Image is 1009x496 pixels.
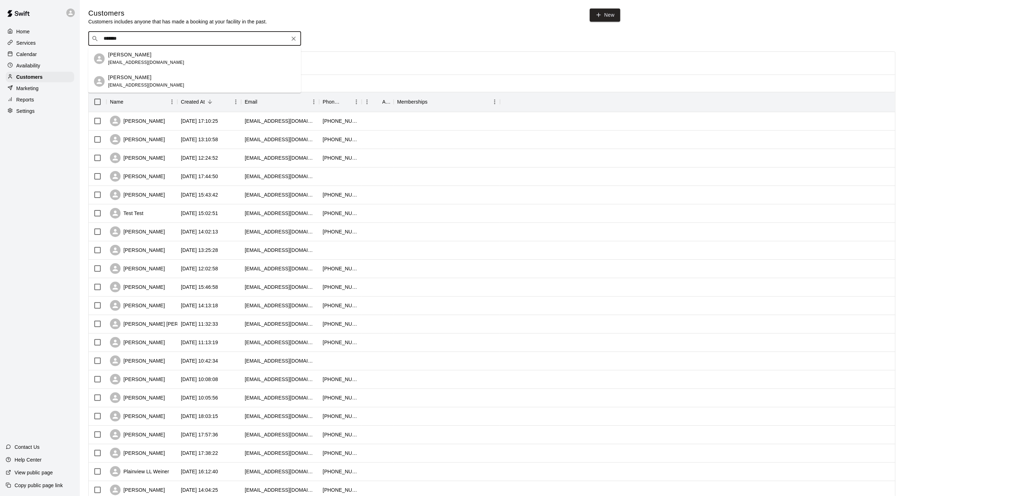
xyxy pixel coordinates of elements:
p: Home [16,28,30,35]
p: Copy public page link [15,482,63,489]
div: [PERSON_NAME] [PERSON_NAME] [110,319,208,329]
div: 2025-08-01 17:38:22 [181,450,218,457]
div: aggie_ang@yahoo.com [245,339,316,346]
button: Sort [372,97,382,107]
button: Menu [309,97,319,107]
div: bar1674@aol.com [245,136,316,143]
div: [PERSON_NAME] [110,263,165,274]
a: Settings [6,106,74,116]
div: 2025-08-06 15:02:51 [181,210,218,217]
div: 2025-08-08 12:24:52 [181,154,218,161]
div: [PERSON_NAME] [110,134,165,145]
div: lweiner1@gmail.com [245,468,316,475]
button: Clear [289,34,299,44]
div: rhartman1978@outlook.com [245,486,316,494]
div: +16507962106 [323,339,358,346]
div: howardburnston@gmail.com [245,413,316,420]
div: [PERSON_NAME] [110,337,165,348]
div: [PERSON_NAME] [110,153,165,163]
div: 2025-08-04 15:46:58 [181,283,218,291]
div: +15164579448 [323,136,358,143]
div: mcoticchio1@gmail.com [245,154,316,161]
p: Reports [16,96,34,103]
button: Menu [351,97,362,107]
div: Name [110,92,123,112]
div: 2025-08-01 16:12:40 [181,468,218,475]
div: Search customers by name or email [88,32,301,46]
div: 2025-08-03 11:32:33 [181,320,218,327]
div: Age [382,92,390,112]
div: +15163764049 [323,468,358,475]
div: Phone Number [319,92,362,112]
button: Sort [341,97,351,107]
div: +19172098400 [323,431,358,438]
div: 2025-08-05 12:02:58 [181,265,218,272]
a: Marketing [6,83,74,94]
p: Availability [16,62,40,69]
div: Logan Gersbeck [94,54,105,64]
div: mp2dr95@gmail.com [245,376,316,383]
div: [PERSON_NAME] [110,116,165,126]
div: +13122867147 [323,394,358,401]
div: runwayjoe15@gmail.com [245,302,316,309]
div: +16313321892 [323,210,358,217]
a: Reports [6,94,74,105]
p: Marketing [16,85,39,92]
div: [PERSON_NAME] [110,356,165,366]
div: swaggyg2929@gmail.com [245,210,316,217]
div: Phone Number [323,92,341,112]
button: Sort [428,97,438,107]
div: ralmodovar0310@gmail.com [245,431,316,438]
p: Calendar [16,51,37,58]
div: 2025-08-08 13:10:58 [181,136,218,143]
div: 2025-08-03 11:13:19 [181,339,218,346]
button: Sort [205,97,215,107]
p: Contact Us [15,443,40,451]
a: Customers [6,72,74,82]
a: Services [6,38,74,48]
div: [PERSON_NAME] [110,485,165,495]
div: +15616544020 [323,413,358,420]
div: 2025-08-05 14:02:13 [181,228,218,235]
div: ccimino4795@hotmail.com [245,357,316,364]
div: 2025-08-01 14:04:25 [181,486,218,494]
span: [EMAIL_ADDRESS][DOMAIN_NAME] [108,60,184,65]
div: +15162879775 [323,320,358,327]
a: Calendar [6,49,74,60]
div: +16316972902 [323,283,358,291]
div: 2025-08-01 17:57:36 [181,431,218,438]
a: Availability [6,60,74,71]
div: Logan Gersbeck [94,76,105,87]
div: +13476132265 [323,154,358,161]
p: Customers includes anyone that has made a booking at your facility in the past. [88,18,267,25]
p: Help Center [15,456,41,463]
p: Customers [16,73,43,81]
div: jdwansor@gmail.com [245,450,316,457]
div: Email [241,92,319,112]
p: Settings [16,108,35,115]
div: Memberships [394,92,500,112]
button: Sort [123,97,133,107]
button: Menu [362,97,372,107]
div: 2025-08-07 15:43:42 [181,191,218,198]
div: Name [106,92,177,112]
div: [PERSON_NAME] [110,189,165,200]
a: Home [6,26,74,37]
div: maggiecarchman@yahoo.com [245,320,316,327]
div: Age [362,92,394,112]
div: [PERSON_NAME] [110,374,165,385]
div: tellymontalvo@yahoo.com [245,173,316,180]
div: tjvonfricken@gmail.com [245,247,316,254]
p: View public page [15,469,53,476]
div: +16313832666 [323,376,358,383]
a: New [590,9,620,22]
div: Plainview LL Weiner [110,466,169,477]
p: Services [16,39,36,46]
div: bzholispichealth@gmail.com [245,191,316,198]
